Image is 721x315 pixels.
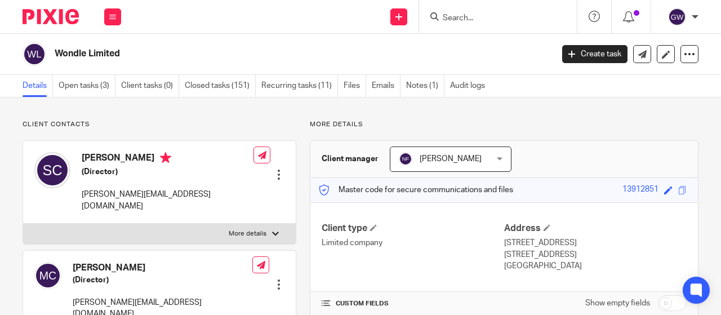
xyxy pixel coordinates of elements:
h4: [PERSON_NAME] [82,152,253,166]
a: Audit logs [450,75,491,97]
a: Open tasks (3) [59,75,115,97]
a: Notes (1) [406,75,444,97]
span: [PERSON_NAME] [420,155,482,163]
label: Show empty fields [585,298,650,309]
a: Files [344,75,366,97]
input: Search [442,14,543,24]
p: [GEOGRAPHIC_DATA] [504,260,687,272]
img: svg%3E [23,42,46,66]
a: Client tasks (0) [121,75,179,97]
img: svg%3E [34,152,70,188]
p: More details [310,120,698,129]
p: [STREET_ADDRESS] [504,249,687,260]
a: Closed tasks (151) [185,75,256,97]
p: More details [229,229,266,238]
a: Details [23,75,53,97]
p: Limited company [322,237,504,249]
h3: Client manager [322,153,379,165]
img: svg%3E [34,262,61,289]
div: 13912851 [622,184,658,197]
img: svg%3E [668,8,686,26]
p: Client contacts [23,120,296,129]
img: Pixie [23,9,79,24]
h4: Address [504,223,687,234]
i: Primary [160,152,171,163]
a: Recurring tasks (11) [261,75,338,97]
a: Create task [562,45,627,63]
h2: Wondle Limited [55,48,447,60]
a: Emails [372,75,400,97]
h4: CUSTOM FIELDS [322,299,504,308]
img: svg%3E [399,152,412,166]
p: [STREET_ADDRESS] [504,237,687,249]
h5: (Director) [73,274,252,286]
h4: Client type [322,223,504,234]
h4: [PERSON_NAME] [73,262,252,274]
p: [PERSON_NAME][EMAIL_ADDRESS][DOMAIN_NAME] [82,189,253,212]
p: Master code for secure communications and files [319,184,513,196]
h5: (Director) [82,166,253,178]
